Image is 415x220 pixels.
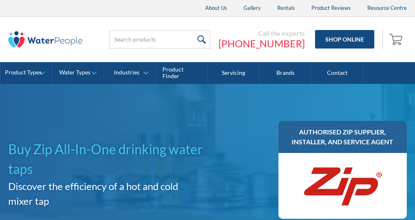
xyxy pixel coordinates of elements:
[156,62,208,84] a: Product Finder
[59,69,90,76] div: Water Types
[260,62,311,84] a: Brands
[5,69,42,76] div: Product Types
[114,69,139,76] div: Industries
[218,29,305,37] div: Call the experts
[387,30,407,49] a: Open empty cart
[0,62,52,84] a: Product Types
[104,62,155,84] a: Industries
[8,31,82,48] img: The Water People
[287,127,399,147] h3: AUTHORISED ZIP SUPPLIER, INSTALLER, AND SERVICE AGENT
[208,62,260,84] a: Servicing
[8,139,204,179] h1: Buy Zip All-In-One drinking water taps
[389,32,405,46] img: shopping cart
[52,62,104,84] a: Water Types
[315,30,374,49] a: Shop Online
[218,37,305,50] a: [PHONE_NUMBER]
[109,30,211,49] input: Search products
[311,62,363,84] a: Contact
[8,179,204,208] h2: Discover the efficiency of a hot and cold mixer tap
